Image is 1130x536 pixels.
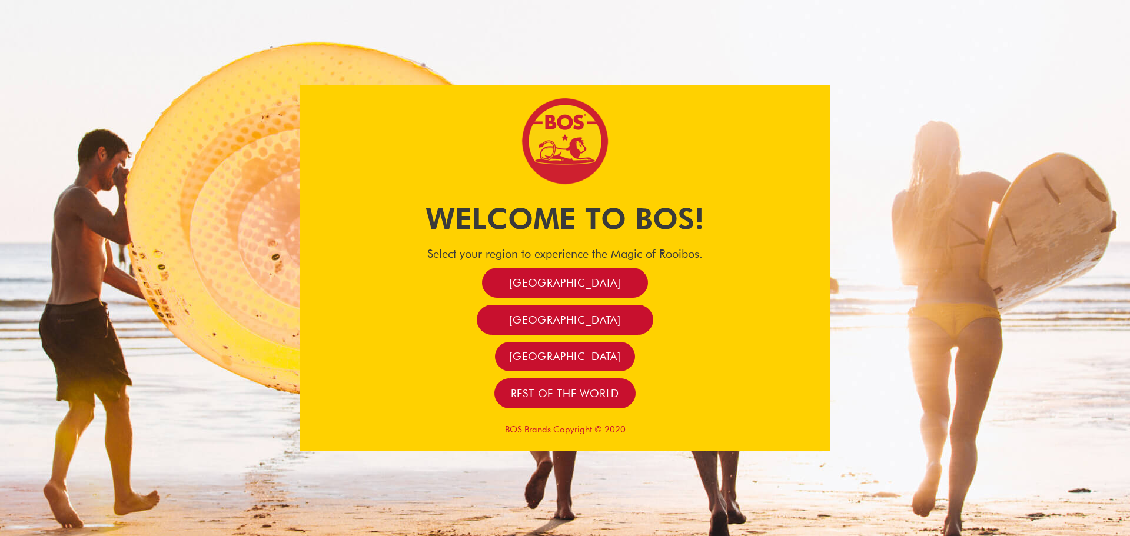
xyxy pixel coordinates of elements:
[300,198,830,239] h1: Welcome to BOS!
[300,424,830,435] p: BOS Brands Copyright © 2020
[300,247,830,261] h4: Select your region to experience the Magic of Rooibos.
[509,276,621,289] span: [GEOGRAPHIC_DATA]
[494,378,636,408] a: Rest of the world
[477,305,653,335] a: [GEOGRAPHIC_DATA]
[511,387,620,400] span: Rest of the world
[482,268,648,298] a: [GEOGRAPHIC_DATA]
[509,349,621,363] span: [GEOGRAPHIC_DATA]
[509,313,621,327] span: [GEOGRAPHIC_DATA]
[495,342,635,372] a: [GEOGRAPHIC_DATA]
[521,97,609,185] img: Bos Brands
